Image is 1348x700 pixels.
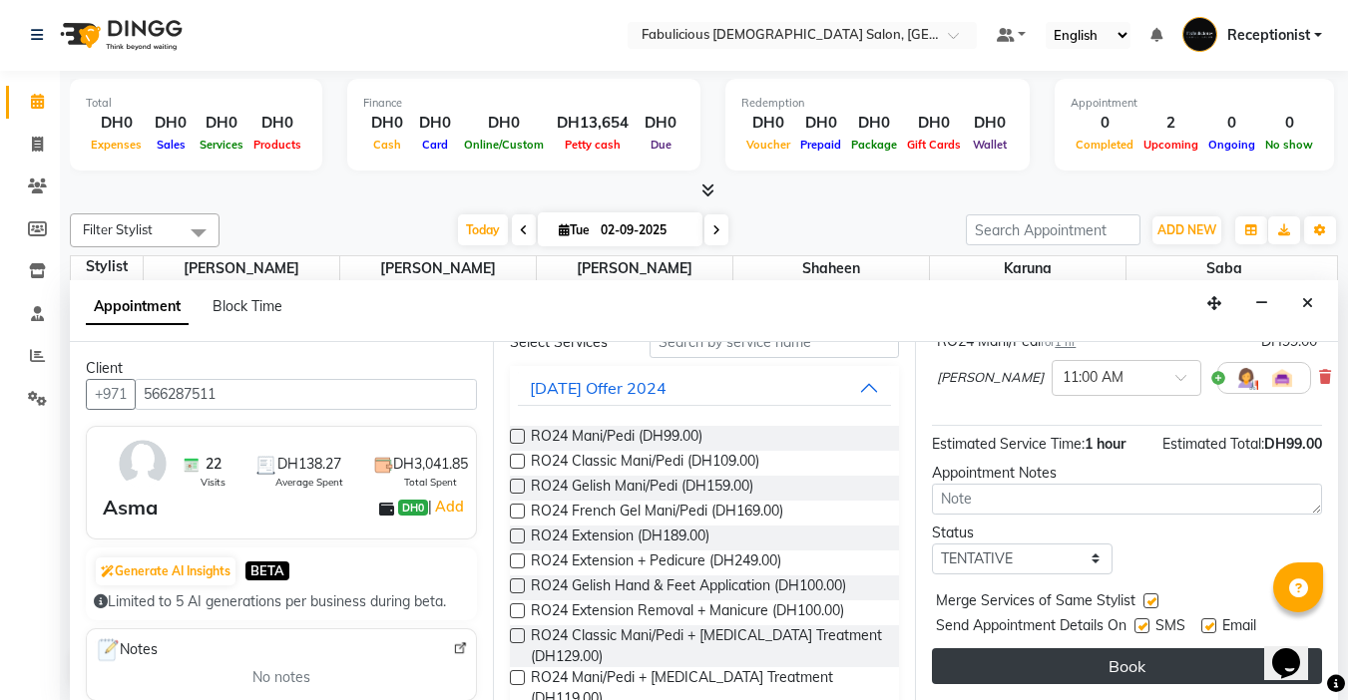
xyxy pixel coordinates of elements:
[152,138,191,152] span: Sales
[195,138,248,152] span: Services
[95,637,158,663] span: Notes
[1162,435,1264,453] span: Estimated Total:
[459,138,549,152] span: Online/Custom
[741,112,795,135] div: DH0
[411,112,459,135] div: DH0
[86,289,189,325] span: Appointment
[398,500,428,516] span: DH0
[1264,435,1322,453] span: DH99.00
[518,370,892,406] button: [DATE] Offer 2024
[248,138,306,152] span: Products
[549,112,637,135] div: DH13,654
[459,112,549,135] div: DH0
[277,454,341,475] span: DH138.27
[1264,620,1328,680] iframe: chat widget
[650,327,899,358] input: Search by service name
[245,561,289,580] span: BETA
[1138,112,1203,135] div: 2
[86,358,477,379] div: Client
[135,379,477,410] input: Search by Name/Mobile/Email/Code
[1203,138,1260,152] span: Ongoing
[86,379,136,410] button: +971
[1071,95,1318,112] div: Appointment
[1138,138,1203,152] span: Upcoming
[1260,138,1318,152] span: No show
[1260,112,1318,135] div: 0
[275,475,343,490] span: Average Spent
[741,95,1014,112] div: Redemption
[932,648,1322,684] button: Book
[458,214,508,245] span: Today
[531,575,846,600] span: RO24 Gelish Hand & Feet Application (DH100.00)
[206,454,222,475] span: 22
[1085,435,1125,453] span: 1 hour
[936,615,1126,640] span: Send Appointment Details On
[932,523,1112,543] div: Status
[432,495,467,519] a: Add
[428,495,467,519] span: |
[1261,331,1317,352] div: DH99.00
[147,112,195,135] div: DH0
[1203,112,1260,135] div: 0
[1041,335,1076,349] small: for
[846,112,902,135] div: DH0
[560,138,626,152] span: Petty cash
[368,138,406,152] span: Cash
[733,256,929,281] span: Shaheen
[795,138,846,152] span: Prepaid
[201,475,225,490] span: Visits
[83,221,153,237] span: Filter Stylist
[530,376,667,400] div: [DATE] Offer 2024
[393,454,468,475] span: DH3,041.85
[531,426,702,451] span: RO24 Mani/Pedi (DH99.00)
[114,435,172,493] img: avatar
[495,332,635,353] div: Select Services
[646,138,676,152] span: Due
[795,112,846,135] div: DH0
[531,451,759,476] span: RO24 Classic Mani/Pedi (DH109.00)
[1293,288,1322,319] button: Close
[637,112,684,135] div: DH0
[71,256,143,277] div: Stylist
[195,112,248,135] div: DH0
[930,256,1125,281] span: Karuna
[531,625,884,667] span: RO24 Classic Mani/Pedi + [MEDICAL_DATA] Treatment (DH129.00)
[1071,138,1138,152] span: Completed
[966,112,1014,135] div: DH0
[966,214,1140,245] input: Search Appointment
[417,138,453,152] span: Card
[932,435,1085,453] span: Estimated Service Time:
[252,667,310,688] span: No notes
[363,112,411,135] div: DH0
[937,368,1044,388] span: [PERSON_NAME]
[968,138,1012,152] span: Wallet
[595,215,694,245] input: 2025-09-02
[937,331,1076,352] div: RO24 Mani/Pedi
[531,501,783,525] span: RO24 French Gel Mani/Pedi (DH169.00)
[86,95,306,112] div: Total
[537,256,732,281] span: [PERSON_NAME]
[248,112,306,135] div: DH0
[846,138,902,152] span: Package
[1182,17,1217,52] img: Receptionist
[86,138,147,152] span: Expenses
[1155,615,1185,640] span: SMS
[902,112,966,135] div: DH0
[1227,25,1310,46] span: Receptionist
[340,256,536,281] span: [PERSON_NAME]
[936,590,1135,615] span: Merge Services of Same Stylist
[531,600,844,625] span: RO24 Extension Removal + Manicure (DH100.00)
[213,297,282,315] span: Block Time
[1071,112,1138,135] div: 0
[531,476,753,501] span: RO24 Gelish Mani/Pedi (DH159.00)
[1055,335,1076,349] span: 1 hr
[554,222,595,237] span: Tue
[103,493,158,523] div: Asma
[363,95,684,112] div: Finance
[741,138,795,152] span: Voucher
[932,463,1322,484] div: Appointment Notes
[1152,216,1221,244] button: ADD NEW
[96,557,235,585] button: Generate AI Insights
[1157,222,1216,237] span: ADD NEW
[902,138,966,152] span: Gift Cards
